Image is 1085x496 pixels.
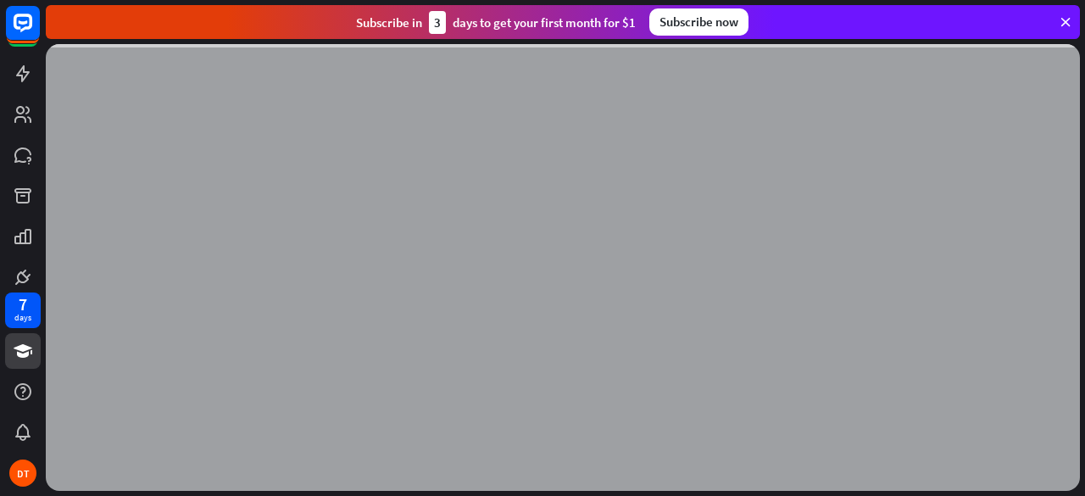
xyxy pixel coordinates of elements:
[356,11,636,34] div: Subscribe in days to get your first month for $1
[429,11,446,34] div: 3
[14,312,31,324] div: days
[9,460,36,487] div: DT
[5,293,41,328] a: 7 days
[649,8,748,36] div: Subscribe now
[19,297,27,312] div: 7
